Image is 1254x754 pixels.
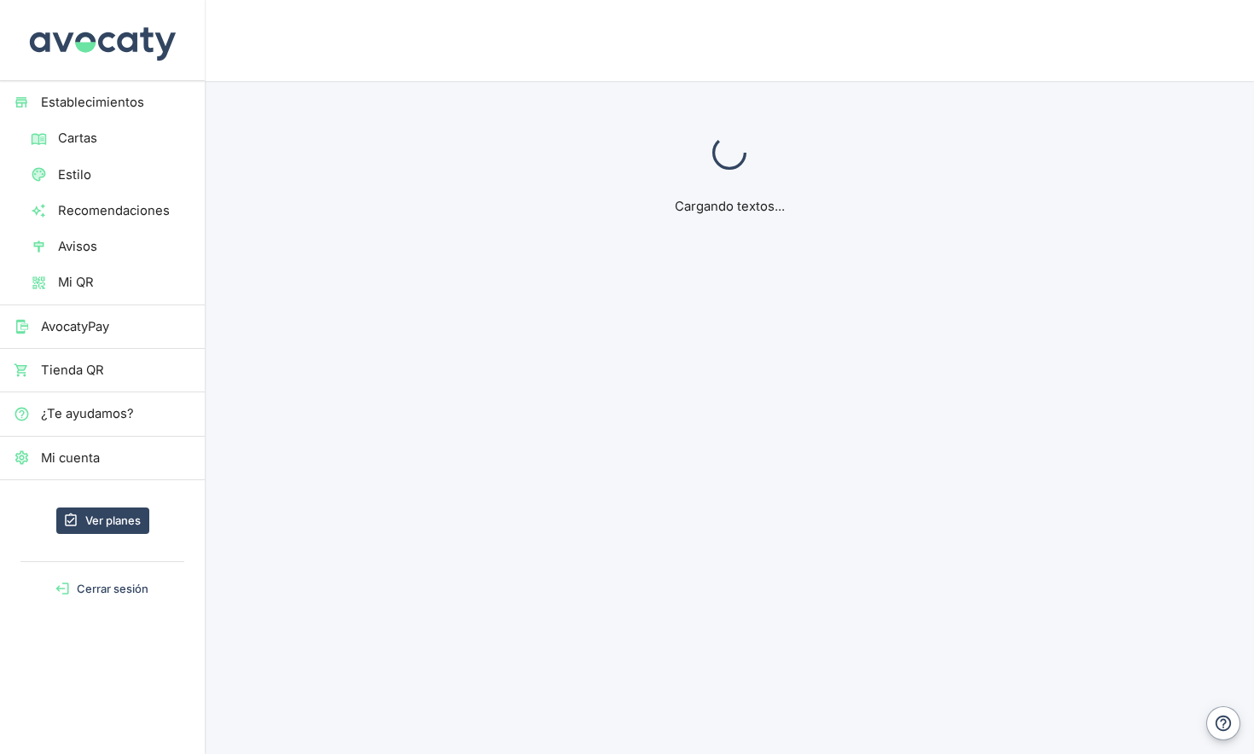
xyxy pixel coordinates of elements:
span: Tienda QR [41,361,191,380]
span: Recomendaciones [58,201,191,220]
button: Ayuda y contacto [1206,706,1240,740]
span: AvocatyPay [41,317,191,336]
span: ¿Te ayudamos? [41,404,191,423]
button: Cerrar sesión [7,576,198,602]
span: Cartas [58,129,191,148]
a: Ver planes [56,507,149,534]
p: Cargando textos... [560,197,898,216]
span: Estilo [58,165,191,184]
span: Avisos [58,237,191,256]
span: Mi QR [58,273,191,292]
span: Mi cuenta [41,449,191,467]
span: Establecimientos [41,93,191,112]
